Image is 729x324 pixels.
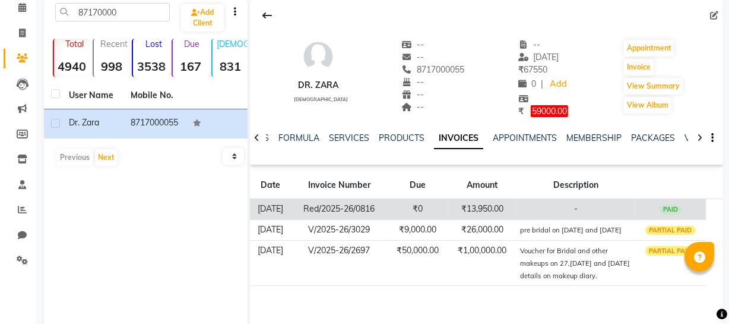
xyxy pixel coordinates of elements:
th: Description [516,172,635,199]
span: -- [402,102,424,112]
td: ₹9,000.00 [387,219,448,240]
td: 8717000055 [123,109,185,139]
strong: 998 [94,59,130,74]
span: -- [518,39,541,50]
span: [DEMOGRAPHIC_DATA] [294,96,348,102]
span: 67550 [518,64,547,75]
small: pre bridal on [DATE] and [DATE] [520,226,622,234]
strong: 831 [213,59,249,74]
span: 59000.00 [531,105,568,117]
th: Date [250,172,291,199]
strong: 167 [173,59,209,74]
p: Lost [138,39,169,49]
th: Due [387,172,448,199]
div: Back to Client [255,4,280,27]
td: ₹13,950.00 [448,199,517,219]
span: ₹ [518,106,524,117]
td: ₹26,000.00 [448,219,517,240]
button: Next [95,149,118,166]
span: -- [402,52,424,62]
span: Dr. Zara [69,117,99,128]
div: PARTIAL PAID [645,246,696,256]
span: 8717000055 [402,64,465,75]
th: Amount [448,172,517,199]
span: [DATE] [518,52,559,62]
span: ₹ [518,64,524,75]
small: Voucher for Bridal and other makeups on 27,[DATE] and [DATE] details on makeup diary. [520,247,630,280]
td: [DATE] [250,199,291,219]
p: [DEMOGRAPHIC_DATA] [217,39,249,49]
td: V/2025-26/3029 [291,219,388,240]
a: PRODUCTS [379,133,424,143]
td: ₹0 [387,199,448,219]
div: PARTIAL PAID [645,226,696,235]
td: [DATE] [250,240,291,286]
th: Invoice Number [291,172,388,199]
a: PACKAGES [631,133,675,143]
td: ₹50,000.00 [387,240,448,286]
div: PAID [660,205,682,215]
button: Invoice [624,59,654,76]
a: Add [548,76,569,93]
span: -- [402,89,424,100]
p: Recent [99,39,130,49]
img: avatar [300,39,336,74]
th: User Name [62,82,123,109]
a: APPOINTMENTS [493,133,557,143]
a: FORMULA [278,133,319,143]
strong: 4940 [54,59,90,74]
div: Dr. Zara [289,79,348,92]
p: Total [59,39,90,49]
button: View Album [624,97,671,114]
a: INVOICES [434,128,483,149]
td: Red/2025-26/0816 [291,199,388,219]
a: Add Client [181,4,224,32]
span: -- [402,77,424,87]
span: - [574,203,578,214]
td: [DATE] [250,219,291,240]
td: ₹1,00,000.00 [448,240,517,286]
button: Appointment [624,40,674,56]
input: Search by Name/Mobile/Email/Code [55,3,170,21]
th: Mobile No. [123,82,185,109]
span: 0 [518,78,536,89]
td: V/2025-26/2697 [291,240,388,286]
strong: 3538 [133,59,169,74]
button: View Summary [624,78,683,95]
span: -- [402,39,424,50]
p: Due [175,39,209,49]
a: MEMBERSHIP [566,133,622,143]
span: | [541,78,543,90]
a: SERVICES [329,133,369,143]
